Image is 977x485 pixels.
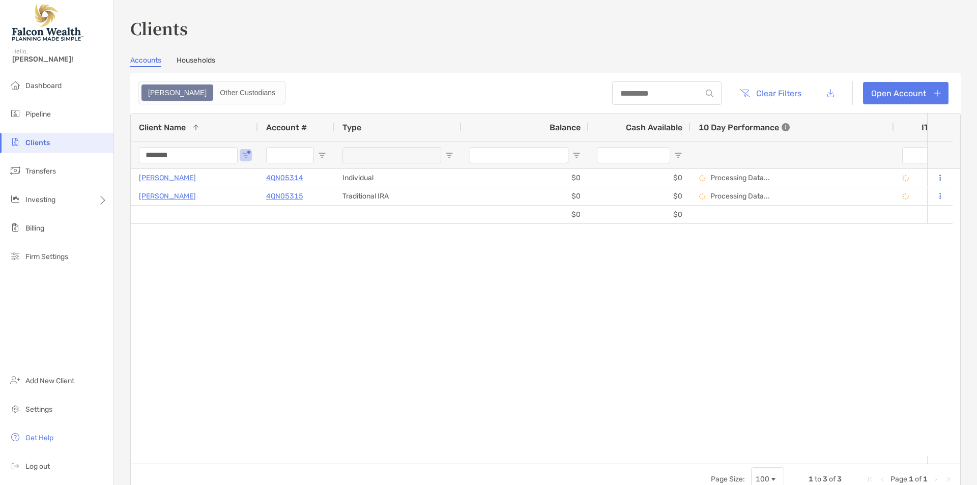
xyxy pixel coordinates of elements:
[9,460,21,472] img: logout icon
[266,190,303,203] a: 4QN05315
[866,475,874,483] div: First Page
[9,164,21,177] img: transfers icon
[706,90,713,97] img: input icon
[12,4,83,41] img: Falcon Wealth Planning Logo
[902,193,909,200] img: Processing Data icon
[266,123,307,132] span: Account #
[139,190,196,203] a: [PERSON_NAME]
[25,110,51,119] span: Pipeline
[597,147,670,163] input: Cash Available Filter Input
[9,221,21,234] img: billing icon
[710,192,770,201] p: Processing Data...
[470,147,568,163] input: Balance Filter Input
[25,252,68,261] span: Firm Settings
[138,81,285,104] div: segmented control
[710,174,770,182] p: Processing Data...
[932,475,940,483] div: Next Page
[699,113,790,141] div: 10 Day Performance
[9,431,21,443] img: get-help icon
[342,123,361,132] span: Type
[177,56,215,67] a: Households
[142,85,212,100] div: Zoe
[25,195,55,204] span: Investing
[699,175,706,182] img: Processing Data icon
[878,475,886,483] div: Previous Page
[9,250,21,262] img: firm-settings icon
[909,475,913,483] span: 1
[699,193,706,200] img: Processing Data icon
[9,107,21,120] img: pipeline icon
[823,475,827,483] span: 3
[462,206,589,223] div: $0
[732,82,809,104] button: Clear Filters
[9,79,21,91] img: dashboard icon
[25,434,53,442] span: Get Help
[462,187,589,205] div: $0
[674,151,682,159] button: Open Filter Menu
[863,82,949,104] a: Open Account
[9,193,21,205] img: investing icon
[9,136,21,148] img: clients icon
[25,377,74,385] span: Add New Client
[626,123,682,132] span: Cash Available
[890,475,907,483] span: Page
[445,151,453,159] button: Open Filter Menu
[12,55,107,64] span: [PERSON_NAME]!
[130,16,961,40] h3: Clients
[589,187,691,205] div: $0
[214,85,281,100] div: Other Custodians
[815,475,821,483] span: to
[266,147,314,163] input: Account # Filter Input
[589,169,691,187] div: $0
[25,138,50,147] span: Clients
[139,147,238,163] input: Client Name Filter Input
[915,475,922,483] span: of
[837,475,842,483] span: 3
[550,123,581,132] span: Balance
[572,151,581,159] button: Open Filter Menu
[242,151,250,159] button: Open Filter Menu
[944,475,952,483] div: Last Page
[756,475,769,483] div: 100
[266,172,303,184] a: 4QN05314
[923,475,928,483] span: 1
[902,147,935,163] input: ITD Filter Input
[25,81,62,90] span: Dashboard
[139,123,186,132] span: Client Name
[9,374,21,386] img: add_new_client icon
[922,123,947,132] div: ITD
[25,462,50,471] span: Log out
[711,475,745,483] div: Page Size:
[130,56,161,67] a: Accounts
[589,206,691,223] div: $0
[25,224,44,233] span: Billing
[25,167,56,176] span: Transfers
[334,187,462,205] div: Traditional IRA
[318,151,326,159] button: Open Filter Menu
[25,405,52,414] span: Settings
[139,172,196,184] a: [PERSON_NAME]
[829,475,836,483] span: of
[9,403,21,415] img: settings icon
[462,169,589,187] div: $0
[334,169,462,187] div: Individual
[902,175,909,182] img: Processing Data icon
[809,475,813,483] span: 1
